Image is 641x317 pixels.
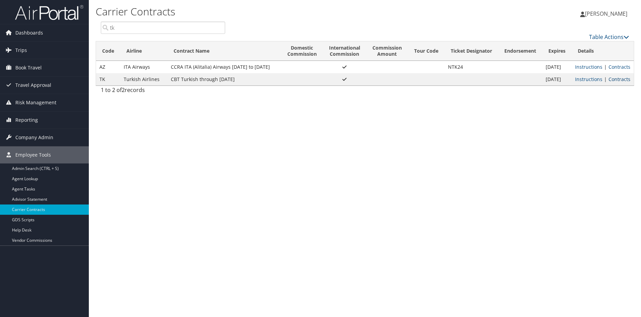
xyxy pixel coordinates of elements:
[96,73,120,85] td: TK
[120,41,167,61] th: Airline: activate to sort column ascending
[609,64,630,70] a: View Contracts
[167,41,281,61] th: Contract Name: activate to sort column ascending
[15,59,42,76] span: Book Travel
[122,86,125,94] span: 2
[498,41,542,61] th: Endorsement: activate to sort column ascending
[602,76,609,82] span: |
[408,41,445,61] th: Tour Code: activate to sort column ascending
[602,64,609,70] span: |
[15,94,56,111] span: Risk Management
[542,41,572,61] th: Expires: activate to sort column ascending
[101,86,225,97] div: 1 to 2 of records
[15,24,43,41] span: Dashboards
[366,41,408,61] th: CommissionAmount: activate to sort column ascending
[281,41,323,61] th: DomesticCommission: activate to sort column ascending
[323,41,366,61] th: InternationalCommission: activate to sort column ascending
[120,61,167,73] td: ITA Airways
[15,111,38,129] span: Reporting
[445,61,498,73] td: NTK24
[96,61,120,73] td: AZ
[542,73,572,85] td: [DATE]
[15,146,51,163] span: Employee Tools
[167,61,281,73] td: CCRA ITA (Alitalia) Airways [DATE] to [DATE]
[445,41,498,61] th: Ticket Designator: activate to sort column ascending
[585,10,627,17] span: [PERSON_NAME]
[609,76,630,82] a: View Contracts
[575,64,602,70] a: View Ticketing Instructions
[120,73,167,85] td: Turkish Airlines
[101,22,225,34] input: Search
[96,4,455,19] h1: Carrier Contracts
[589,33,629,41] a: Table Actions
[572,41,634,61] th: Details: activate to sort column ascending
[15,4,83,21] img: airportal-logo.png
[15,42,27,59] span: Trips
[96,41,120,61] th: Code: activate to sort column descending
[15,77,51,94] span: Travel Approval
[15,129,53,146] span: Company Admin
[542,61,572,73] td: [DATE]
[580,3,634,24] a: [PERSON_NAME]
[575,76,602,82] a: View Ticketing Instructions
[167,73,281,85] td: CBT Turkish through [DATE]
